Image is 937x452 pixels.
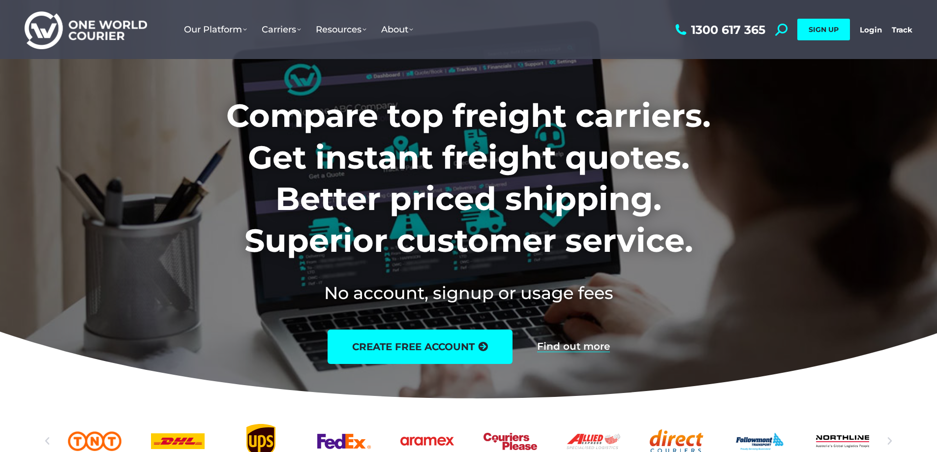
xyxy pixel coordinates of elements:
a: Login [860,25,882,34]
span: SIGN UP [809,25,839,34]
a: Our Platform [177,14,254,45]
img: One World Courier [25,10,147,50]
h1: Compare top freight carriers. Get instant freight quotes. Better priced shipping. Superior custom... [161,95,776,261]
a: Resources [308,14,374,45]
a: About [374,14,421,45]
a: create free account [328,330,513,364]
a: Carriers [254,14,308,45]
a: Find out more [537,341,610,352]
a: 1300 617 365 [673,24,765,36]
h2: No account, signup or usage fees [161,281,776,305]
span: Our Platform [184,24,247,35]
a: SIGN UP [797,19,850,40]
a: Track [892,25,912,34]
span: About [381,24,413,35]
span: Carriers [262,24,301,35]
span: Resources [316,24,366,35]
